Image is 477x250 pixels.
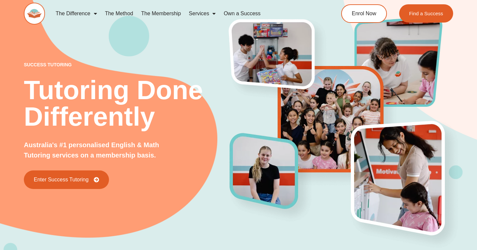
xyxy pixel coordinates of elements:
a: Enrol Now [341,4,387,23]
a: Services [185,6,220,21]
a: The Method [101,6,137,21]
a: The Difference [52,6,101,21]
p: Australia's #1 personalised English & Math Tutoring services on a membership basis. [24,140,174,160]
span: Enrol Now [352,11,376,16]
h2: Tutoring Done Differently [24,77,230,130]
nav: Menu [52,6,317,21]
p: success tutoring [24,62,230,67]
span: Find a Success [409,11,443,16]
a: Find a Success [399,4,453,23]
a: Enter Success Tutoring [24,170,109,189]
span: Enter Success Tutoring [34,177,88,182]
a: Own a Success [220,6,264,21]
a: The Membership [137,6,185,21]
